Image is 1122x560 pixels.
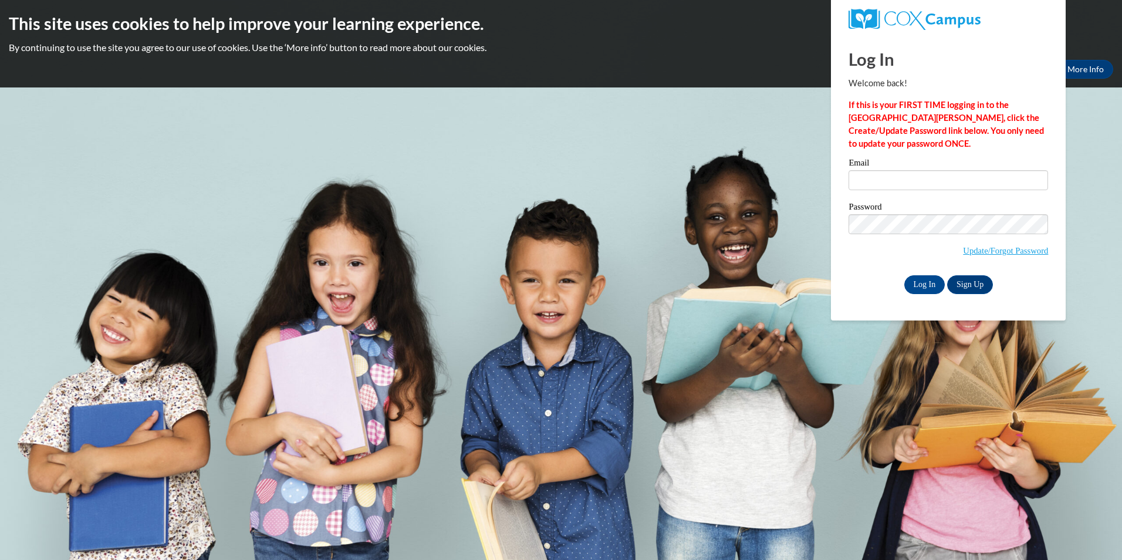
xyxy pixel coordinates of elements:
a: Sign Up [947,275,993,294]
h2: This site uses cookies to help improve your learning experience. [9,12,1113,35]
p: Welcome back! [849,77,1048,90]
input: Log In [904,275,945,294]
a: More Info [1058,60,1113,79]
a: Update/Forgot Password [963,246,1048,255]
label: Email [849,158,1048,170]
a: COX Campus [849,9,1048,30]
p: By continuing to use the site you agree to our use of cookies. Use the ‘More info’ button to read... [9,41,1113,54]
strong: If this is your FIRST TIME logging in to the [GEOGRAPHIC_DATA][PERSON_NAME], click the Create/Upd... [849,100,1044,149]
label: Password [849,203,1048,214]
img: COX Campus [849,9,980,30]
h1: Log In [849,47,1048,71]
